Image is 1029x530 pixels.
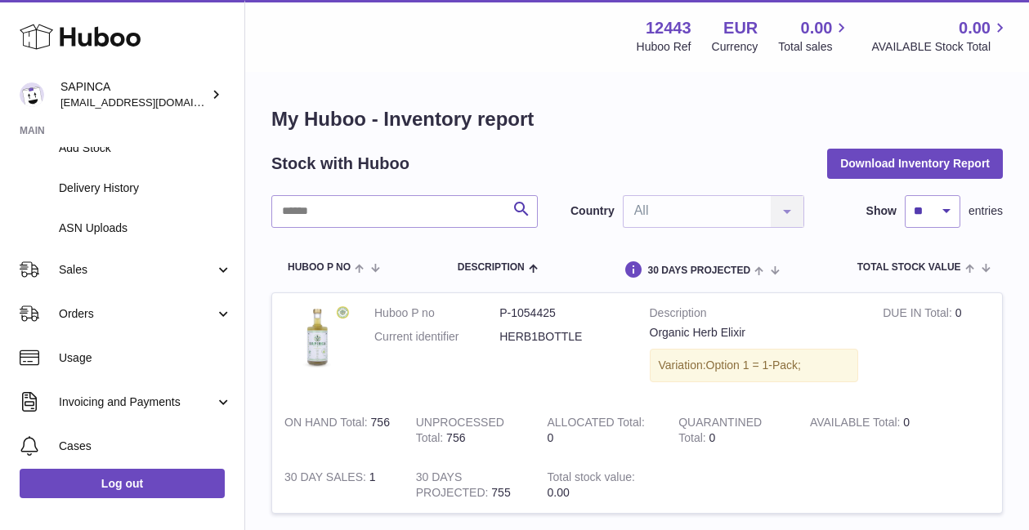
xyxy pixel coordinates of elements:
[547,416,644,433] strong: ALLOCATED Total
[637,39,691,55] div: Huboo Ref
[709,431,716,444] span: 0
[712,39,758,55] div: Currency
[272,457,404,513] td: 1
[723,17,758,39] strong: EUR
[969,203,1003,219] span: entries
[547,470,634,488] strong: Total stock value
[59,262,215,278] span: Sales
[871,17,1009,55] a: 0.00 AVAILABLE Stock Total
[416,416,504,448] strong: UNPROCESSED Total
[288,262,351,273] span: Huboo P no
[271,153,409,175] h2: Stock with Huboo
[778,39,851,55] span: Total sales
[60,96,240,109] span: [EMAIL_ADDRESS][DOMAIN_NAME]
[499,305,624,321] dd: P-1054425
[499,329,624,345] dd: HERB1BOTTLE
[570,203,615,219] label: Country
[284,305,350,371] img: product image
[284,416,371,433] strong: ON HAND Total
[535,403,666,458] td: 0
[59,220,232,236] span: ASN Uploads
[59,306,215,322] span: Orders
[798,403,929,458] td: 0
[20,469,225,498] a: Log out
[272,403,404,458] td: 756
[59,350,232,366] span: Usage
[404,457,535,513] td: 755
[284,470,369,488] strong: 30 DAY SALES
[416,470,492,503] strong: 30 DAYS PROJECTED
[650,325,859,341] div: Organic Herb Elixir
[647,265,750,276] span: 30 DAYS PROJECTED
[646,17,691,39] strong: 12443
[870,293,1002,403] td: 0
[59,394,215,410] span: Invoicing and Payments
[959,17,991,39] span: 0.00
[374,305,499,321] dt: Huboo P no
[59,140,232,156] span: Add Stock
[827,149,1003,178] button: Download Inventory Report
[883,306,955,323] strong: DUE IN Total
[650,305,859,325] strong: Description
[706,359,801,372] span: Option 1 = 1-Pack;
[857,262,961,273] span: Total stock value
[60,79,208,110] div: SAPINCA
[650,349,859,382] div: Variation:
[871,39,1009,55] span: AVAILABLE Stock Total
[374,329,499,345] dt: Current identifier
[59,439,232,454] span: Cases
[404,403,535,458] td: 756
[678,416,762,448] strong: QUARANTINED Total
[458,262,525,273] span: Description
[778,17,851,55] a: 0.00 Total sales
[59,180,232,196] span: Delivery History
[547,486,569,499] span: 0.00
[810,416,903,433] strong: AVAILABLE Total
[801,17,833,39] span: 0.00
[271,106,1003,132] h1: My Huboo - Inventory report
[20,82,44,107] img: info@sapinca.com
[866,203,897,219] label: Show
